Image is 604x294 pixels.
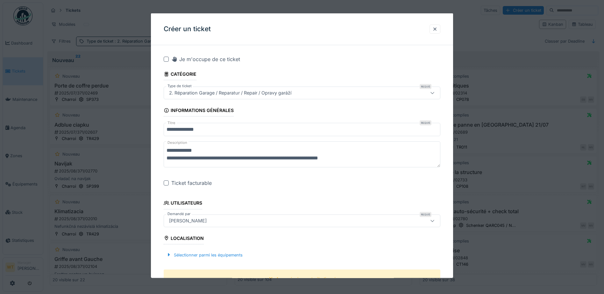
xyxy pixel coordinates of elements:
div: Informations générales [164,106,234,116]
div: Requis [420,84,431,89]
div: [PERSON_NAME] [167,217,209,224]
label: Demandé par [166,211,192,216]
h3: Créer un ticket [164,25,211,33]
label: Titre [166,120,177,126]
div: Localisation [164,233,204,244]
div: Requis [420,212,431,217]
label: Description [166,139,188,147]
div: Requis [420,120,431,125]
div: Je m'occupe de ce ticket [171,55,240,63]
div: Catégorie [164,69,196,80]
div: Utilisateurs [164,198,202,209]
div: Aucun équipement sélectionné [276,276,336,282]
div: Ticket facturable [171,179,212,187]
label: Type de ticket [166,83,193,89]
div: 2. Réparation Garage / Reparatur / Repair / Opravy garáží [167,89,294,96]
div: Sélectionner parmi les équipements [164,250,245,259]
